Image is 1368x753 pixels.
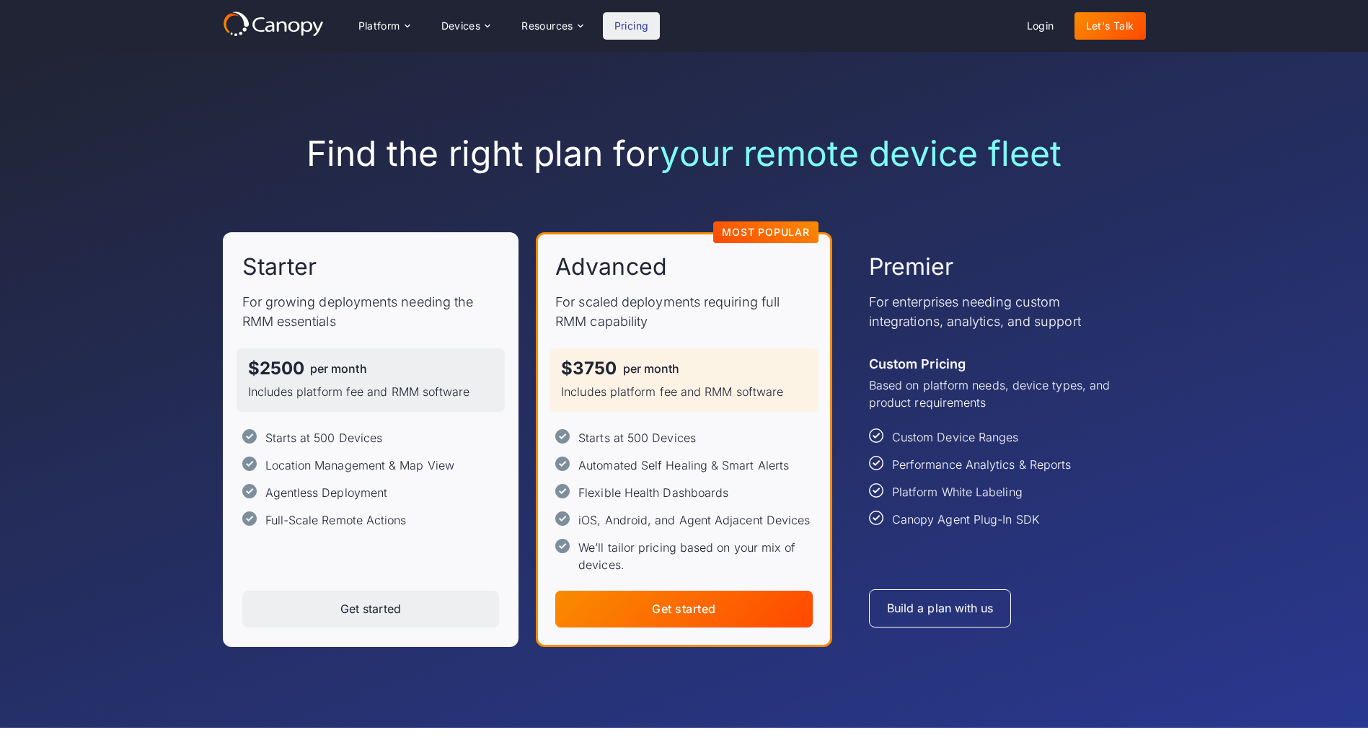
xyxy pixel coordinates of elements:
[892,511,1039,528] div: Canopy Agent Plug-In SDK
[441,21,481,31] div: Devices
[578,429,696,446] div: Starts at 500 Devices
[340,602,401,616] div: Get started
[578,511,810,529] div: iOS, Android, and Agent Adjacent Devices
[248,360,304,377] div: $2500
[310,363,367,374] div: per month
[265,511,407,529] div: Full-Scale Remote Actions
[578,457,789,474] div: Automated Self Healing & Smart Alerts
[347,12,421,40] div: Platform
[869,292,1126,331] p: For enterprises needing custom integrations, analytics, and support
[521,21,573,31] div: Resources
[223,133,1146,175] h1: Find the right plan for
[892,483,1023,501] div: Platform White Labeling
[652,602,715,616] div: Get started
[1015,12,1066,40] a: Login
[869,252,954,282] h2: Premier
[623,363,680,374] div: per month
[265,457,454,474] div: Location Management & Map View
[265,429,383,446] div: Starts at 500 Devices
[660,132,1062,175] span: your remote device fleet
[561,383,807,400] p: Includes platform fee and RMM software
[887,602,994,615] div: Build a plan with us
[869,354,966,374] div: Custom Pricing
[722,227,810,237] div: Most Popular
[242,252,317,282] h2: Starter
[892,456,1071,473] div: Performance Analytics & Reports
[555,252,667,282] h2: Advanced
[248,383,494,400] p: Includes platform fee and RMM software
[358,21,400,31] div: Platform
[892,428,1019,446] div: Custom Device Ranges
[242,591,500,627] a: Get started
[510,12,593,40] div: Resources
[578,539,813,573] div: We’ll tailor pricing based on your mix of devices.
[869,376,1126,411] p: Based on platform needs, device types, and product requirements
[265,484,388,501] div: Agentless Deployment
[555,292,813,331] p: For scaled deployments requiring full RMM capability
[555,591,813,627] a: Get started
[578,484,728,501] div: Flexible Health Dashboards
[869,589,1012,627] a: Build a plan with us
[430,12,502,40] div: Devices
[242,292,500,331] p: For growing deployments needing the RMM essentials
[1074,12,1146,40] a: Let's Talk
[603,12,661,40] a: Pricing
[561,360,617,377] div: $3750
